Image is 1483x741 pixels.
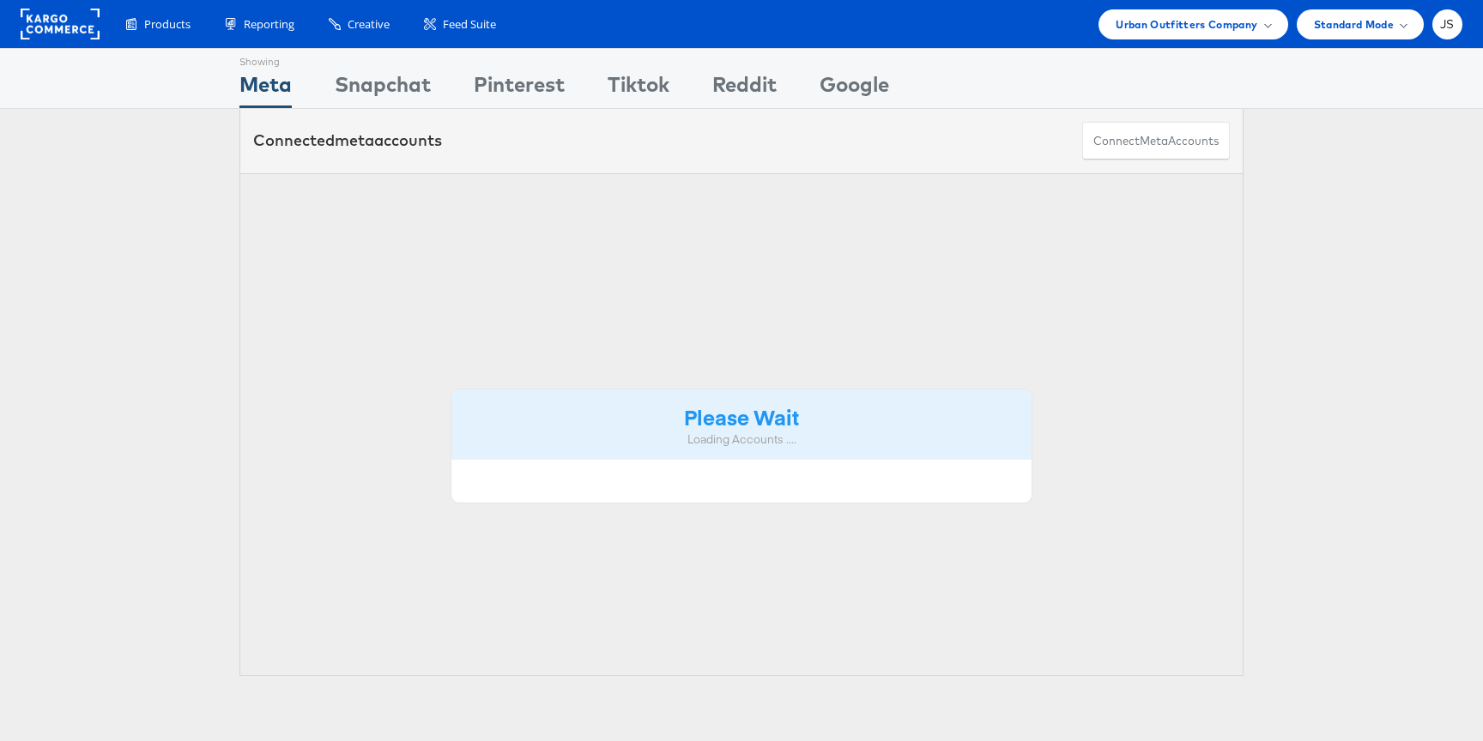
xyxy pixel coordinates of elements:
[1116,15,1257,33] span: Urban Outfitters Company
[712,69,777,108] div: Reddit
[608,69,669,108] div: Tiktok
[684,402,799,431] strong: Please Wait
[464,431,1019,448] div: Loading Accounts ....
[144,16,191,33] span: Products
[239,69,292,108] div: Meta
[239,49,292,69] div: Showing
[1314,15,1394,33] span: Standard Mode
[348,16,390,33] span: Creative
[474,69,565,108] div: Pinterest
[1082,122,1230,160] button: ConnectmetaAccounts
[1140,133,1168,149] span: meta
[253,130,442,152] div: Connected accounts
[335,130,374,150] span: meta
[820,69,889,108] div: Google
[335,69,431,108] div: Snapchat
[1440,19,1455,30] span: JS
[244,16,294,33] span: Reporting
[443,16,496,33] span: Feed Suite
